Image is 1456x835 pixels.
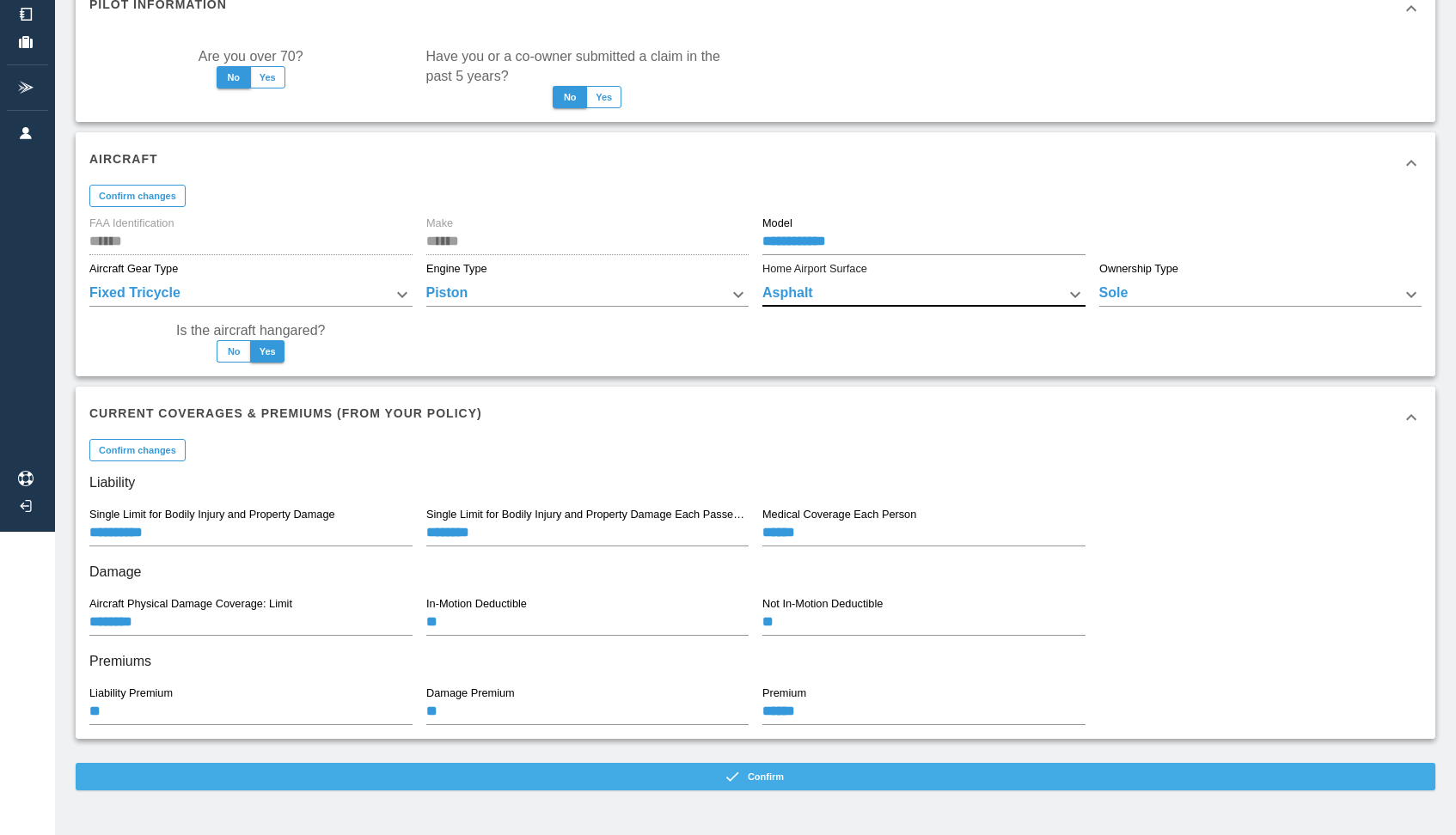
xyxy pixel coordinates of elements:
[762,216,792,231] label: Model
[89,560,1422,584] h6: Damage
[89,649,1422,673] h6: Premiums
[426,46,749,86] label: Have you or a co-owner submitted a claim in the past 5 years?
[217,66,251,88] button: No
[89,439,186,461] button: Confirm changes
[426,507,749,522] label: Single Limit for Bodily Injury and Property Damage Each Passenger
[426,686,515,701] label: Damage Premium
[89,216,174,231] label: FAA Identification
[553,86,587,108] button: No
[426,596,527,612] label: In-Motion Deductible
[762,283,1086,307] div: Asphalt
[89,185,186,207] button: Confirm changes
[586,86,621,108] button: Yes
[1099,283,1422,307] div: Sole
[76,763,1435,790] button: Confirm
[89,596,292,612] label: Aircraft Physical Damage Coverage: Limit
[426,216,453,231] label: Make
[89,261,178,277] label: Aircraft Gear Type
[176,320,325,340] label: Is the aircraft hangared?
[89,283,413,307] div: Fixed Tricycle
[89,404,482,423] h6: Current Coverages & Premiums (from your policy)
[762,261,867,277] label: Home Airport Surface
[762,596,883,612] label: Not In-Motion Deductible
[217,340,251,363] button: No
[426,261,487,277] label: Engine Type
[199,46,303,66] label: Are you over 70?
[76,132,1435,194] div: Aircraft
[762,507,916,522] label: Medical Coverage Each Person
[89,471,1422,495] h6: Liability
[250,66,285,88] button: Yes
[76,387,1435,448] div: Current Coverages & Premiums (from your policy)
[89,507,335,522] label: Single Limit for Bodily Injury and Property Damage
[762,686,806,701] label: Premium
[1099,261,1178,277] label: Ownership Type
[89,686,173,701] label: Liability Premium
[89,149,158,168] h6: Aircraft
[250,340,284,363] button: Yes
[426,283,749,307] div: Piston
